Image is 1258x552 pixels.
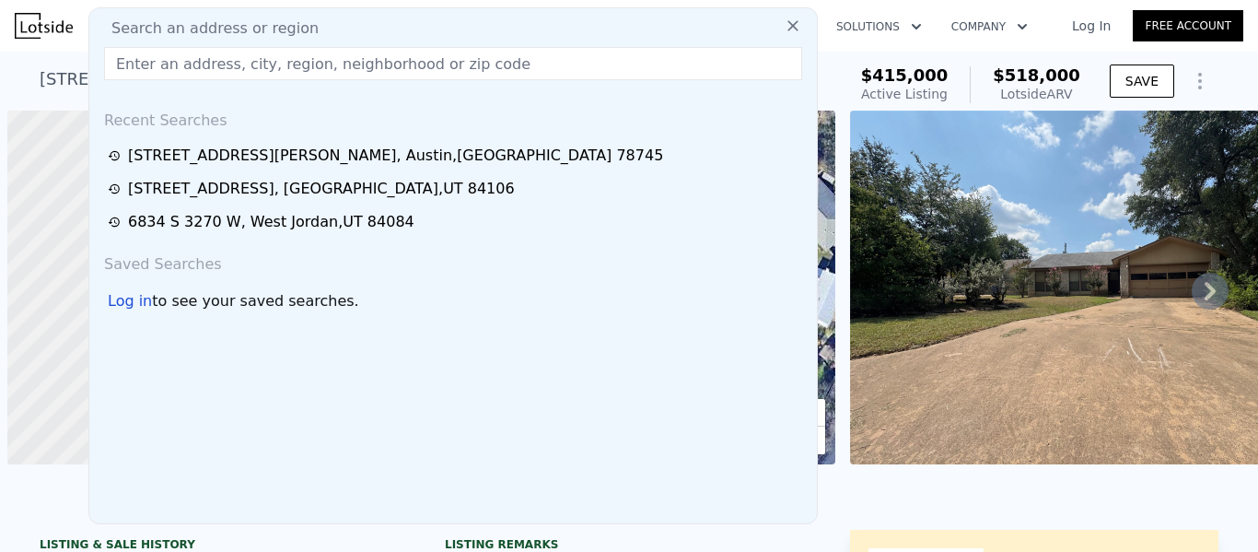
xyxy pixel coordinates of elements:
[128,145,663,167] div: [STREET_ADDRESS][PERSON_NAME] , Austin , [GEOGRAPHIC_DATA] 78745
[1050,17,1133,35] a: Log In
[128,178,515,200] div: [STREET_ADDRESS] , [GEOGRAPHIC_DATA] , UT 84106
[821,10,937,43] button: Solutions
[861,87,948,101] span: Active Listing
[40,66,647,92] div: [STREET_ADDRESS][PERSON_NAME] , Austin , [GEOGRAPHIC_DATA] 78745
[1110,65,1174,98] button: SAVE
[97,95,810,139] div: Recent Searches
[108,145,804,167] a: [STREET_ADDRESS][PERSON_NAME], Austin,[GEOGRAPHIC_DATA] 78745
[937,10,1043,43] button: Company
[861,65,949,85] span: $415,000
[993,65,1080,85] span: $518,000
[128,211,414,233] div: 6834 S 3270 W , West Jordan , UT 84084
[1182,63,1218,100] button: Show Options
[108,178,804,200] a: [STREET_ADDRESS], [GEOGRAPHIC_DATA],UT 84106
[104,47,802,80] input: Enter an address, city, region, neighborhood or zip code
[108,211,804,233] a: 6834 S 3270 W, West Jordan,UT 84084
[445,537,813,552] div: Listing remarks
[993,85,1080,103] div: Lotside ARV
[97,239,810,283] div: Saved Searches
[97,18,319,40] span: Search an address or region
[108,290,152,312] div: Log in
[1133,10,1243,41] a: Free Account
[152,290,358,312] span: to see your saved searches.
[15,13,73,39] img: Lotside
